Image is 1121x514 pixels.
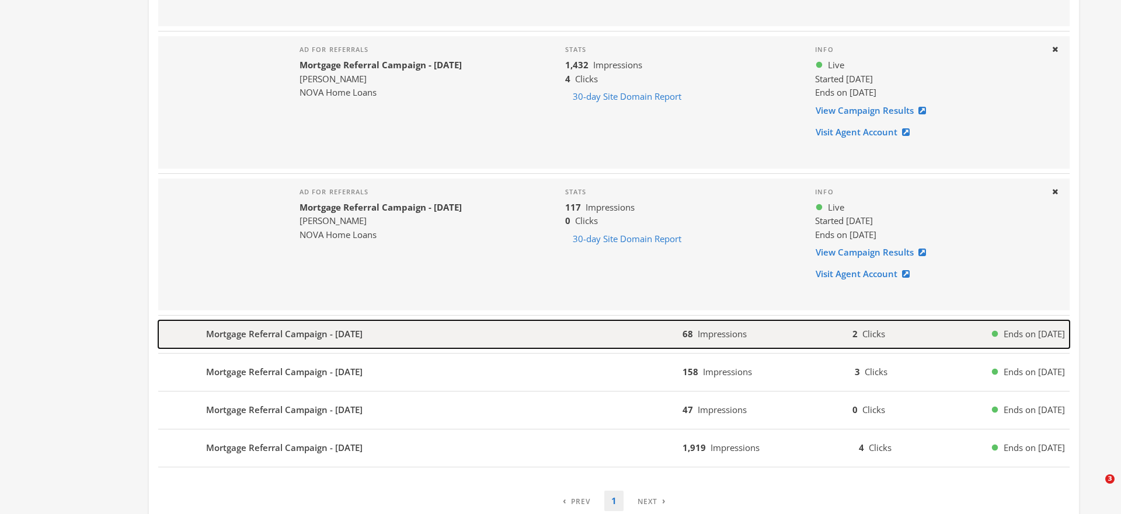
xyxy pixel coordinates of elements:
[698,328,747,340] span: Impressions
[158,358,1070,386] button: Mortgage Referral Campaign - [DATE]158Impressions3ClicksEnds on [DATE]
[565,46,797,54] h4: Stats
[206,403,363,417] b: Mortgage Referral Campaign - [DATE]
[683,328,693,340] b: 68
[575,215,598,226] span: Clicks
[575,73,598,85] span: Clicks
[1105,474,1115,484] span: 3
[586,201,635,213] span: Impressions
[815,46,1042,54] h4: Info
[206,441,363,454] b: Mortgage Referral Campaign - [DATE]
[815,242,934,263] a: View Campaign Results
[300,86,462,99] div: NOVA Home Loans
[1004,441,1065,454] span: Ends on [DATE]
[300,228,462,242] div: NOVA Home Loans
[158,320,1070,348] button: Mortgage Referral Campaign - [DATE]68Impressions2ClicksEnds on [DATE]
[698,404,747,415] span: Impressions
[711,442,760,453] span: Impressions
[1004,327,1065,341] span: Ends on [DATE]
[1004,403,1065,417] span: Ends on [DATE]
[565,188,797,196] h4: Stats
[300,188,462,196] h4: Ad for referrals
[300,214,462,228] div: [PERSON_NAME]
[604,491,624,511] a: 1
[565,59,589,71] b: 1,432
[815,188,1042,196] h4: Info
[565,228,689,250] button: 30-day Site Domain Report
[565,73,570,85] b: 4
[683,404,693,415] b: 47
[300,201,462,213] b: Mortgage Referral Campaign - [DATE]
[1004,365,1065,379] span: Ends on [DATE]
[828,201,844,214] span: Live
[815,121,917,143] a: Visit Agent Account
[815,86,876,98] span: Ends on [DATE]
[565,86,689,107] button: 30-day Site Domain Report
[158,434,1070,462] button: Mortgage Referral Campaign - [DATE]1,919Impressions4ClicksEnds on [DATE]
[815,214,1042,228] div: Started [DATE]
[815,263,917,285] a: Visit Agent Account
[1081,474,1109,502] iframe: Intercom live chat
[556,491,673,511] nav: pagination
[683,366,698,377] b: 158
[815,72,1042,86] div: Started [DATE]
[855,366,860,377] b: 3
[859,442,864,453] b: 4
[158,396,1070,424] button: Mortgage Referral Campaign - [DATE]47Impressions0ClicksEnds on [DATE]
[815,229,876,240] span: Ends on [DATE]
[852,404,858,415] b: 0
[828,58,844,72] span: Live
[300,72,462,86] div: [PERSON_NAME]
[300,59,462,71] b: Mortgage Referral Campaign - [DATE]
[862,328,885,340] span: Clicks
[683,442,706,453] b: 1,919
[703,366,752,377] span: Impressions
[593,59,642,71] span: Impressions
[565,215,570,226] b: 0
[852,328,858,340] b: 2
[862,404,885,415] span: Clicks
[206,327,363,341] b: Mortgage Referral Campaign - [DATE]
[565,201,581,213] b: 117
[865,366,887,377] span: Clicks
[300,46,462,54] h4: Ad for referrals
[869,442,892,453] span: Clicks
[206,365,363,379] b: Mortgage Referral Campaign - [DATE]
[815,100,934,121] a: View Campaign Results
